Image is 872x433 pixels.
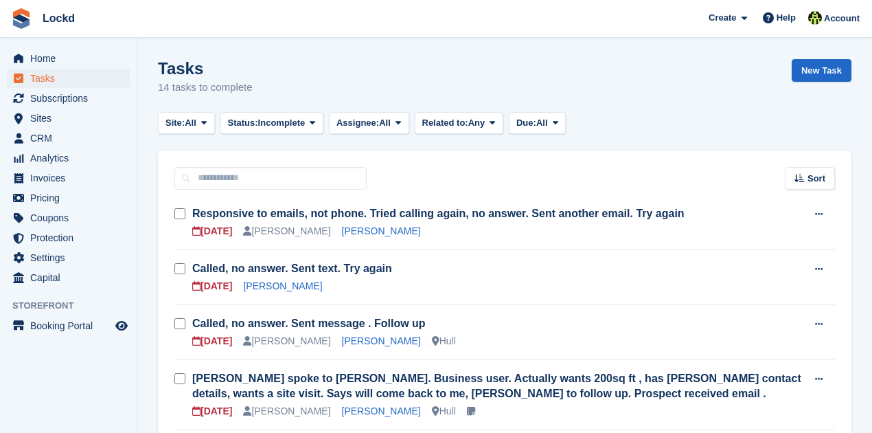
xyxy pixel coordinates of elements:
[30,188,113,208] span: Pricing
[432,404,456,419] div: Hull
[7,129,130,148] a: menu
[329,112,409,135] button: Assignee: All
[243,404,330,419] div: [PERSON_NAME]
[7,89,130,108] a: menu
[192,373,801,399] a: [PERSON_NAME] spoke to [PERSON_NAME]. Business user. Actually wants 200sq ft , has [PERSON_NAME] ...
[113,318,130,334] a: Preview store
[192,279,232,293] div: [DATE]
[509,112,566,135] button: Due: All
[7,268,130,287] a: menu
[158,112,215,135] button: Site: All
[824,12,860,25] span: Account
[30,129,113,148] span: CRM
[342,406,421,417] a: [PERSON_NAME]
[243,334,330,348] div: [PERSON_NAME]
[192,404,232,419] div: [DATE]
[7,168,130,188] a: menu
[336,116,379,130] span: Assignee:
[192,263,392,274] a: Called, no answer. Sent text. Try again
[7,69,130,88] a: menu
[228,116,258,130] span: Status:
[709,11,736,25] span: Create
[192,224,232,238] div: [DATE]
[30,168,113,188] span: Invoices
[37,7,80,30] a: Lockd
[536,116,548,130] span: All
[468,116,485,130] span: Any
[777,11,796,25] span: Help
[30,89,113,108] span: Subscriptions
[807,172,825,186] span: Sort
[30,69,113,88] span: Tasks
[7,316,130,335] a: menu
[432,334,456,348] div: Hull
[11,8,32,29] img: stora-icon-8386f47178a22dfd0bd8f6a31ec36ba5ce8667c1dd55bd0f319d3a0aa187defe.svg
[516,116,536,130] span: Due:
[243,280,322,291] a: [PERSON_NAME]
[12,299,137,313] span: Storefront
[422,116,468,130] span: Related to:
[30,208,113,227] span: Coupons
[158,59,253,78] h1: Tasks
[342,335,421,346] a: [PERSON_NAME]
[379,116,391,130] span: All
[7,248,130,267] a: menu
[192,208,685,219] a: Responsive to emails, not phone. Tried calling again, no answer. Sent another email. Try again
[808,11,822,25] img: Jamie Budding
[30,49,113,68] span: Home
[30,316,113,335] span: Booking Portal
[158,80,253,96] p: 14 tasks to complete
[30,109,113,128] span: Sites
[30,228,113,247] span: Protection
[192,318,426,329] a: Called, no answer. Sent message . Follow up
[7,208,130,227] a: menu
[220,112,323,135] button: Status: Incomplete
[342,225,421,236] a: [PERSON_NAME]
[243,224,330,238] div: [PERSON_NAME]
[30,148,113,168] span: Analytics
[7,148,130,168] a: menu
[192,334,232,348] div: [DATE]
[415,112,503,135] button: Related to: Any
[7,49,130,68] a: menu
[7,109,130,128] a: menu
[792,59,851,82] a: New Task
[258,116,306,130] span: Incomplete
[7,188,130,208] a: menu
[185,116,196,130] span: All
[165,116,185,130] span: Site:
[30,248,113,267] span: Settings
[7,228,130,247] a: menu
[30,268,113,287] span: Capital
